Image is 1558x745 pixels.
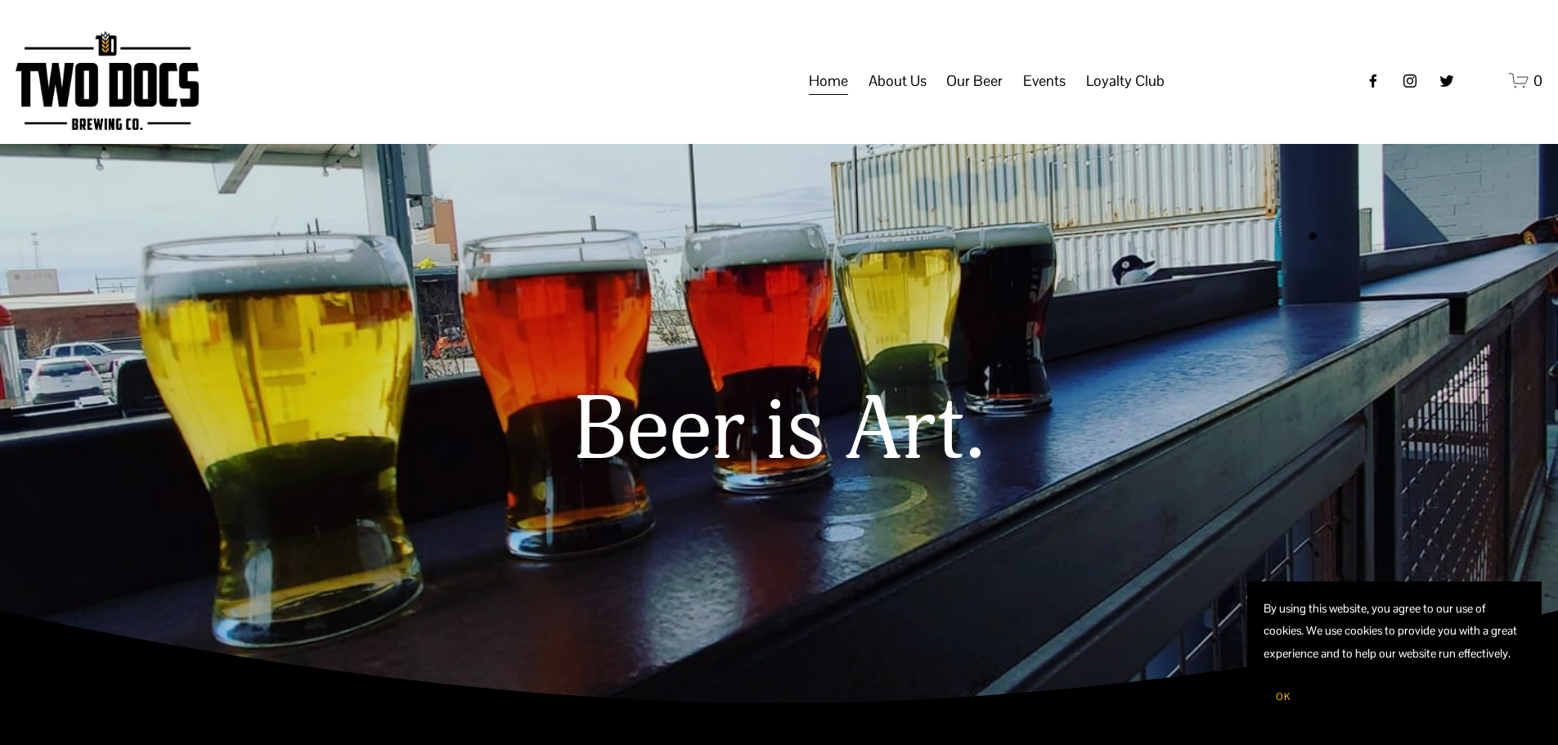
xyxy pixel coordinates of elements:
[946,67,1003,95] span: Our Beer
[1264,681,1303,712] button: OK
[1247,581,1542,729] section: Cookie banner
[1086,65,1165,96] a: folder dropdown
[1264,598,1525,665] p: By using this website, you agree to our use of cookies. We use cookies to provide you with a grea...
[1023,65,1066,96] a: folder dropdown
[1402,73,1418,89] a: instagram-unauth
[809,65,848,96] a: Home
[869,65,927,96] a: folder dropdown
[1276,690,1291,703] span: OK
[1365,73,1381,89] a: Facebook
[16,31,199,130] img: Two Docs Brewing Co.
[1439,73,1455,89] a: twitter-unauth
[207,382,1352,481] h1: Beer is Art.
[869,67,927,95] span: About Us
[1023,67,1066,95] span: Events
[1086,67,1165,95] span: Loyalty Club
[946,65,1003,96] a: folder dropdown
[1533,71,1542,90] span: 0
[1509,70,1542,91] a: 0 items in cart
